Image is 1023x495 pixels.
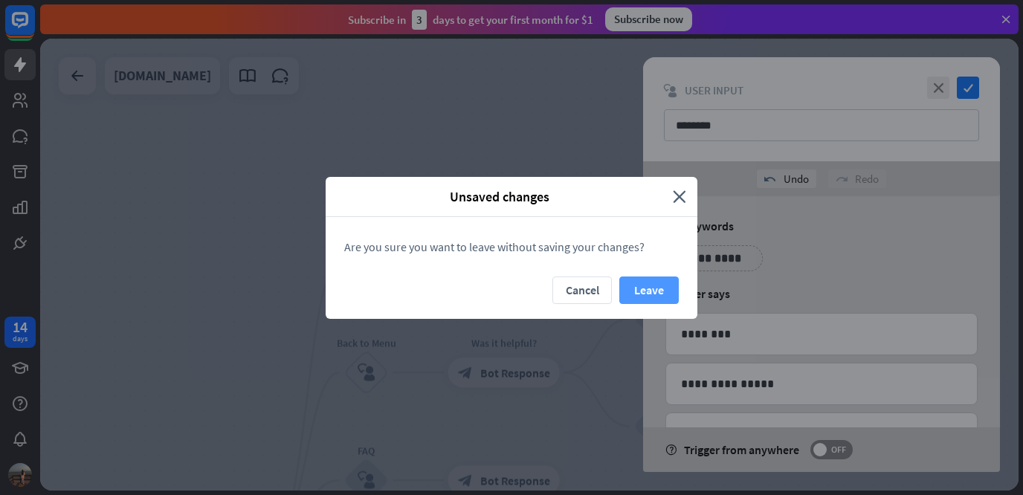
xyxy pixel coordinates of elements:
button: Cancel [552,276,612,304]
span: Unsaved changes [337,188,662,205]
button: Open LiveChat chat widget [12,6,57,51]
button: Leave [619,276,679,304]
span: Are you sure you want to leave without saving your changes? [344,239,645,254]
i: close [673,188,686,205]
